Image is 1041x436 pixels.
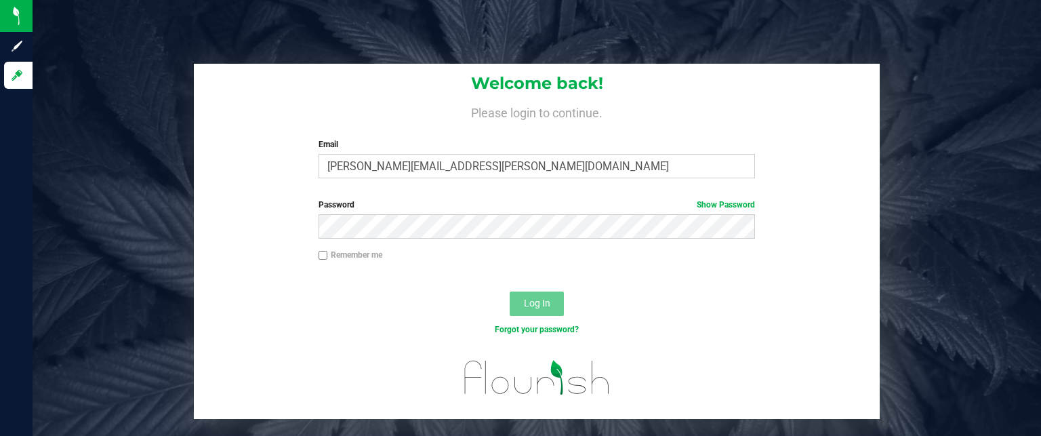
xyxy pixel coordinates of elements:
img: flourish_logo.svg [451,350,623,405]
h4: Please login to continue. [194,103,880,119]
inline-svg: Log in [10,68,24,82]
label: Remember me [319,249,382,261]
label: Email [319,138,756,151]
span: Log In [524,298,550,309]
a: Show Password [697,200,755,210]
a: Forgot your password? [495,325,579,334]
button: Log In [510,292,564,316]
span: Password [319,200,354,210]
inline-svg: Sign up [10,39,24,53]
h1: Welcome back! [194,75,880,92]
input: Remember me [319,251,328,260]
